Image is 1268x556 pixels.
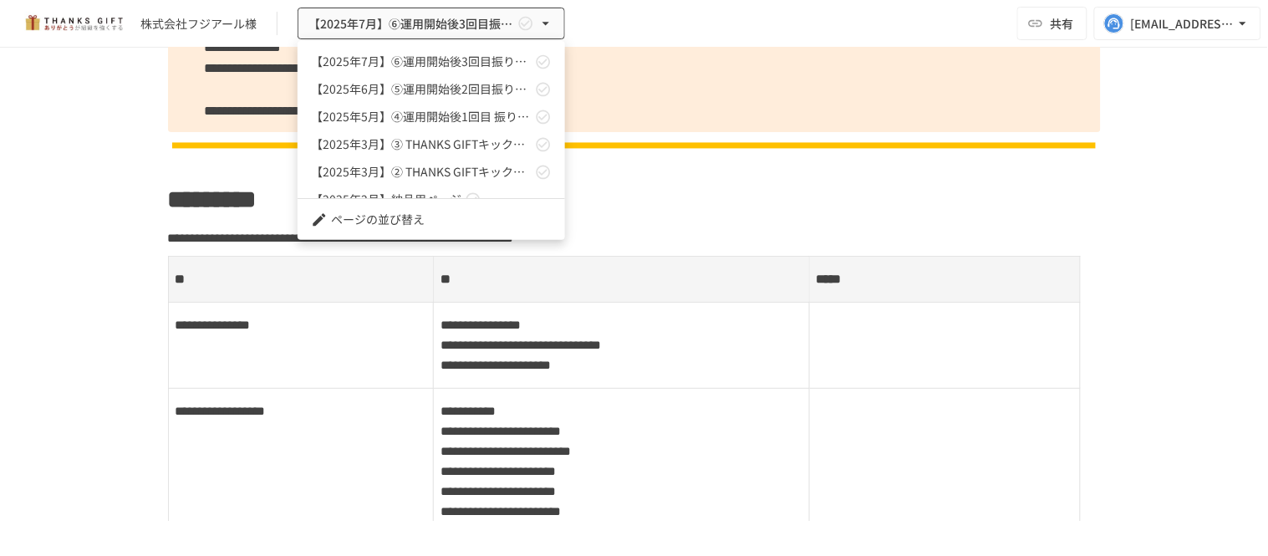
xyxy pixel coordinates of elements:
[311,135,532,153] span: 【2025年3月】➂ THANKS GIFTキックオフMTG
[311,80,532,98] span: 【2025年6月】⑤運用開始後2回目振り返りMTG
[311,163,532,181] span: 【2025年3月】② THANKS GIFTキックオフMTG
[311,108,532,125] span: 【2025年5月】④運用開始後1回目 振り返りMTG
[298,206,565,233] li: ページの並び替え
[311,53,532,70] span: 【2025年7月】⑥運用開始後3回目振り返りMTG
[311,191,461,208] span: 【2025年2月】納品用ページ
